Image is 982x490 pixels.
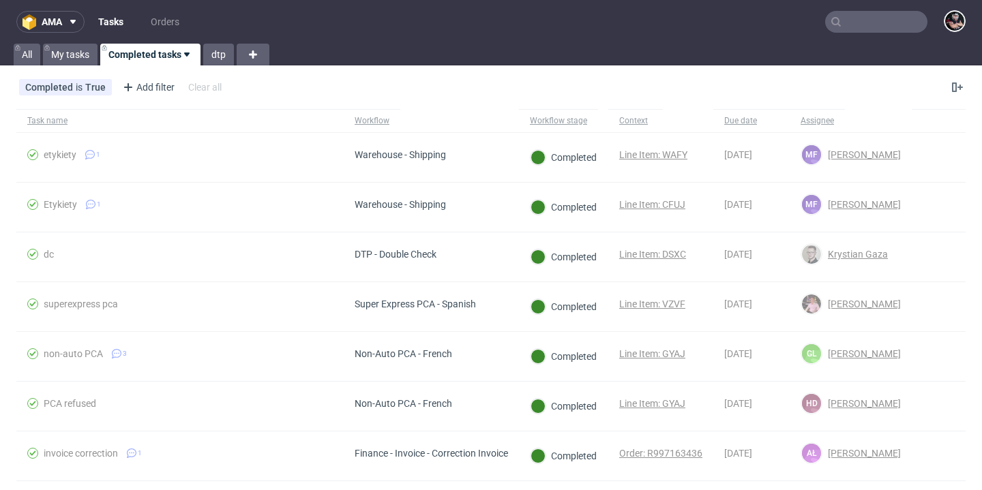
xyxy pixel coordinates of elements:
span: 1 [96,149,100,160]
button: ama [16,11,85,33]
figcaption: HD [802,394,821,413]
figcaption: GL [802,344,821,363]
span: [PERSON_NAME] [822,348,901,359]
span: [DATE] [724,448,752,459]
figcaption: AŁ [802,444,821,463]
a: Line Item: WAFY [619,149,687,160]
div: Completed [531,448,597,463]
a: Line Item: GYAJ [619,398,685,409]
a: My tasks [43,44,98,65]
span: [DATE] [724,149,752,160]
a: Completed tasks [100,44,200,65]
span: [PERSON_NAME] [822,199,901,210]
div: Finance - Invoice - Correction Invoice [355,448,508,459]
div: Add filter [117,76,177,98]
div: Workflow [355,115,389,126]
span: is [76,82,85,93]
a: Tasks [90,11,132,33]
img: logo [23,14,42,30]
div: Completed [531,399,597,414]
div: Warehouse - Shipping [355,199,446,210]
a: dtp [203,44,234,65]
span: Completed [25,82,76,93]
span: Due date [724,115,779,127]
div: Super Express PCA - Spanish [355,298,476,309]
div: non-auto PCA [44,348,103,359]
a: All [14,44,40,65]
span: 1 [97,199,101,210]
span: [PERSON_NAME] [822,149,901,160]
div: Completed [531,249,597,264]
img: Sylwia Święćkowska [945,12,964,31]
span: ama [42,17,62,27]
div: invoice correction [44,448,118,459]
span: [PERSON_NAME] [822,448,901,459]
div: True [85,82,106,93]
div: dc [44,249,54,260]
a: Line Item: VZVF [619,298,685,309]
span: [DATE] [724,398,752,409]
span: Krystian Gaza [822,249,888,260]
img: Aleks Ziemkowski [802,294,821,313]
span: [DATE] [724,249,752,260]
img: Krystian Gaza [802,245,821,264]
a: Line Item: DSXC [619,249,686,260]
span: 3 [123,348,127,359]
a: Line Item: GYAJ [619,348,685,359]
span: [DATE] [724,298,752,309]
span: [DATE] [724,199,752,210]
div: superexpress pca [44,298,118,309]
span: 1 [138,448,142,459]
div: Clear all [185,78,224,97]
div: Non-Auto PCA - French [355,398,452,409]
div: Warehouse - Shipping [355,149,446,160]
div: Workflow stage [530,115,587,126]
div: DTP - Double Check [355,249,436,260]
span: [PERSON_NAME] [822,298,901,309]
figcaption: MF [802,145,821,164]
div: Completed [531,150,597,165]
div: PCA refused [44,398,96,409]
div: Completed [531,299,597,314]
div: etykiety [44,149,76,160]
a: Line Item: CFUJ [619,199,685,210]
div: Etykiety [44,199,77,210]
span: Task name [27,115,333,127]
a: Order: R997163436 [619,448,702,459]
div: Completed [531,349,597,364]
a: Orders [143,11,188,33]
div: Assignee [801,115,834,126]
span: [DATE] [724,348,752,359]
div: Completed [531,200,597,215]
figcaption: MF [802,195,821,214]
div: Non-Auto PCA - French [355,348,452,359]
span: [PERSON_NAME] [822,398,901,409]
div: Context [619,115,652,126]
